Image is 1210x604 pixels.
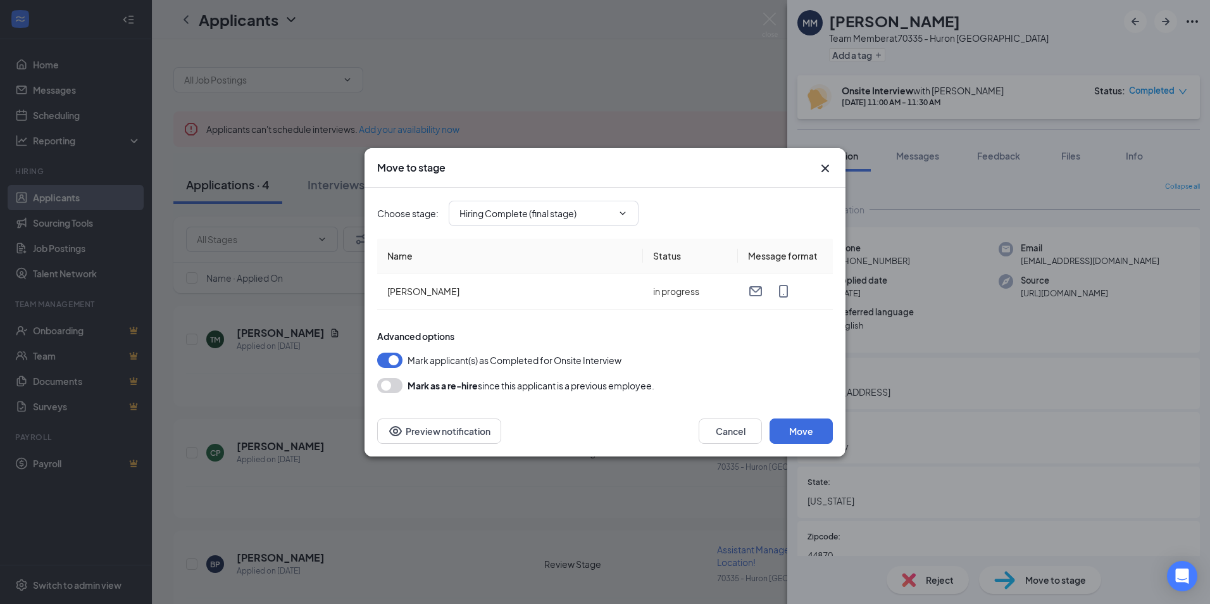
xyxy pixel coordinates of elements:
[748,284,763,299] svg: Email
[377,330,833,343] div: Advanced options
[818,161,833,176] button: Close
[699,418,762,444] button: Cancel
[818,161,833,176] svg: Cross
[408,378,654,393] div: since this applicant is a previous employee.
[618,208,628,218] svg: ChevronDown
[377,161,446,175] h3: Move to stage
[377,239,643,274] th: Name
[1167,561,1197,591] div: Open Intercom Messenger
[408,353,621,368] span: Mark applicant(s) as Completed for Onsite Interview
[387,286,459,297] span: [PERSON_NAME]
[643,274,738,310] td: in progress
[770,418,833,444] button: Move
[643,239,738,274] th: Status
[408,380,478,391] b: Mark as a re-hire
[388,424,403,439] svg: Eye
[377,206,439,220] span: Choose stage :
[738,239,833,274] th: Message format
[776,284,791,299] svg: MobileSms
[377,418,501,444] button: Preview notificationEye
